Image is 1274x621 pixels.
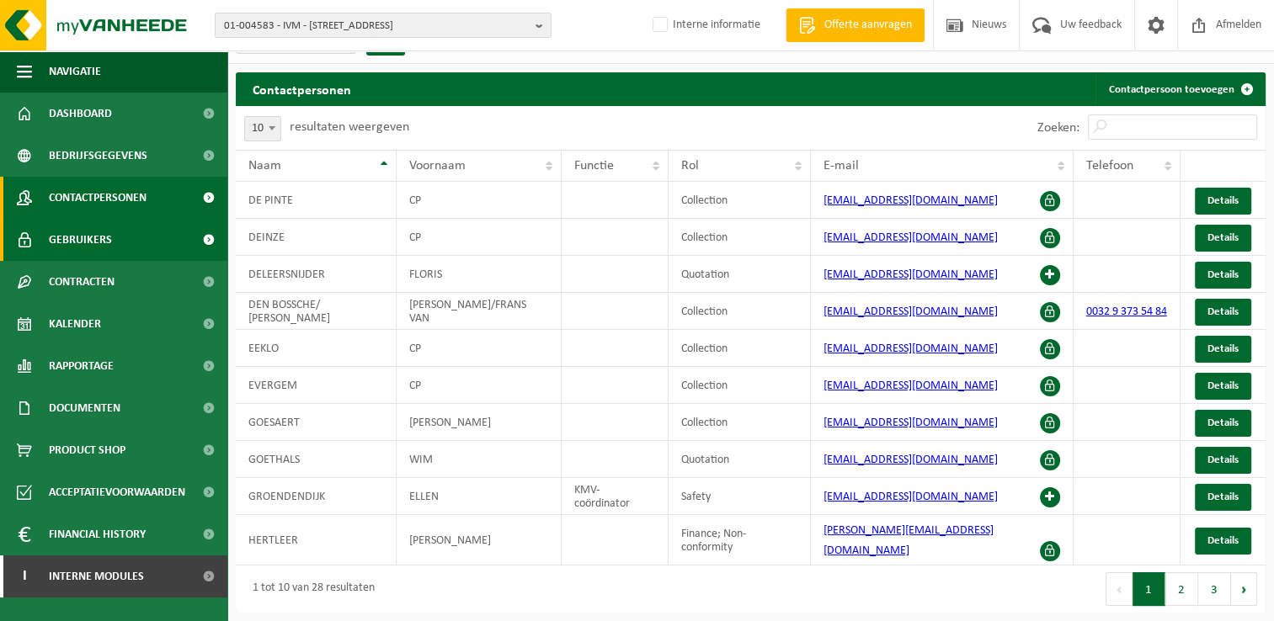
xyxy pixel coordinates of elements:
[669,330,811,367] td: Collection
[669,515,811,565] td: Finance; Non-conformity
[824,305,998,318] a: [EMAIL_ADDRESS][DOMAIN_NAME]
[409,159,466,172] span: Voornaam
[49,345,114,387] span: Rapportage
[397,219,562,256] td: CP
[824,379,998,392] a: [EMAIL_ADDRESS][DOMAIN_NAME]
[1195,447,1251,474] a: Details
[49,555,144,597] span: Interne modules
[669,182,811,219] td: Collection
[49,219,112,261] span: Gebruikers
[397,441,562,478] td: WIM
[824,454,998,466] a: [EMAIL_ADDRESS][DOMAIN_NAME]
[1207,269,1239,280] span: Details
[1207,535,1239,546] span: Details
[1195,336,1251,363] a: Details
[224,13,529,39] span: 01-004583 - IVM - [STREET_ADDRESS]
[236,441,397,478] td: GOETHALS
[1195,528,1251,555] a: Details
[397,256,562,293] td: FLORIS
[49,261,115,303] span: Contracten
[669,478,811,515] td: Safety
[397,367,562,404] td: CP
[397,330,562,367] td: CP
[49,135,147,177] span: Bedrijfsgegevens
[1231,572,1257,606] button: Next
[824,417,998,429] a: [EMAIL_ADDRESS][DOMAIN_NAME]
[49,513,146,555] span: Financial History
[236,219,397,256] td: DEINZE
[820,17,916,34] span: Offerte aanvragen
[236,404,397,441] td: GOESAERT
[244,574,375,604] div: 1 tot 10 van 28 resultaten
[1195,373,1251,400] a: Details
[1037,121,1079,135] label: Zoeken:
[1207,343,1239,354] span: Details
[236,515,397,565] td: HERTLEER
[1106,572,1133,606] button: Previous
[1086,305,1167,318] a: 0032 9 373 54 84
[1207,232,1239,243] span: Details
[236,72,368,105] h2: Contactpersonen
[49,177,147,219] span: Contactpersonen
[49,471,185,513] span: Acceptatievoorwaarden
[236,330,397,367] td: EEKLO
[236,293,397,330] td: DEN BOSSCHE/ [PERSON_NAME]
[669,256,811,293] td: Quotation
[49,429,125,471] span: Product Shop
[1195,299,1251,326] a: Details
[1195,410,1251,437] a: Details
[562,478,669,515] td: KMV-coördinator
[1095,72,1264,106] a: Contactpersoon toevoegen
[1207,417,1239,428] span: Details
[397,404,562,441] td: [PERSON_NAME]
[1165,572,1198,606] button: 2
[248,159,281,172] span: Naam
[236,182,397,219] td: DE PINTE
[669,219,811,256] td: Collection
[1207,380,1239,391] span: Details
[236,367,397,404] td: EVERGEM
[236,478,397,515] td: GROENDENDIJK
[681,159,699,172] span: Rol
[574,159,614,172] span: Functie
[1195,225,1251,252] a: Details
[1133,572,1165,606] button: 1
[290,120,409,134] label: resultaten weergeven
[17,555,32,597] span: I
[1086,159,1133,172] span: Telefoon
[824,159,859,172] span: E-mail
[649,13,760,38] label: Interne informatie
[215,13,552,38] button: 01-004583 - IVM - [STREET_ADDRESS]
[824,231,998,244] a: [EMAIL_ADDRESS][DOMAIN_NAME]
[824,194,998,207] a: [EMAIL_ADDRESS][DOMAIN_NAME]
[824,491,998,503] a: [EMAIL_ADDRESS][DOMAIN_NAME]
[824,268,998,281] a: [EMAIL_ADDRESS][DOMAIN_NAME]
[669,293,811,330] td: Collection
[1195,262,1251,289] a: Details
[49,93,112,135] span: Dashboard
[397,515,562,565] td: [PERSON_NAME]
[1207,454,1239,465] span: Details
[1207,195,1239,206] span: Details
[397,293,562,330] td: [PERSON_NAME]/FRANS VAN
[824,342,998,355] a: [EMAIL_ADDRESS][DOMAIN_NAME]
[1207,491,1239,502] span: Details
[397,182,562,219] td: CP
[669,441,811,478] td: Quotation
[236,256,397,293] td: DELEERSNIJDER
[1207,306,1239,317] span: Details
[49,387,120,429] span: Documenten
[1195,484,1251,511] a: Details
[824,524,994,557] a: [PERSON_NAME][EMAIL_ADDRESS][DOMAIN_NAME]
[1195,188,1251,215] a: Details
[1198,572,1231,606] button: 3
[669,367,811,404] td: Collection
[786,8,925,42] a: Offerte aanvragen
[669,404,811,441] td: Collection
[397,478,562,515] td: ELLEN
[49,50,101,93] span: Navigatie
[49,303,101,345] span: Kalender
[245,117,280,141] span: 10
[244,116,281,141] span: 10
